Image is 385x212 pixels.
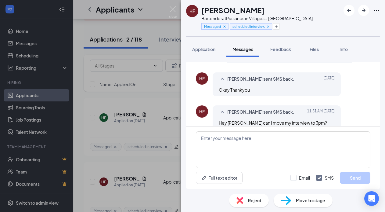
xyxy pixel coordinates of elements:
button: Full text editorPen [196,172,243,184]
span: Application [192,46,215,52]
svg: SmallChevronUp [219,108,226,116]
span: Reject [248,197,261,204]
button: ArrowRight [358,5,369,16]
svg: SmallChevronUp [219,75,226,83]
svg: Pen [201,175,207,181]
h1: [PERSON_NAME] [201,5,264,15]
span: scheduled interview [232,24,264,29]
button: Plus [273,23,280,30]
span: [DATE] [323,75,335,83]
div: Open Intercom Messenger [364,191,379,206]
span: Files [310,46,319,52]
span: Move to stage [296,197,325,204]
span: Hey [PERSON_NAME] can I move my interview to 3pm? [219,120,327,126]
span: [PERSON_NAME] sent SMS back. [227,75,294,83]
span: [DATE] 11:51 AM [307,108,335,116]
span: Feedback [270,46,291,52]
button: Send [340,172,370,184]
div: HF [199,75,205,82]
div: HF [199,108,205,115]
span: Okay Thankyou [219,87,250,93]
svg: Cross [222,24,227,29]
div: Bartender at Piesanos in Villages – [GEOGRAPHIC_DATA] [201,15,313,21]
span: Messaged [204,24,221,29]
div: HF [189,8,195,14]
svg: Plus [275,25,278,28]
span: Info [340,46,348,52]
button: ArrowLeftNew [344,5,354,16]
svg: Cross [266,24,270,29]
svg: ArrowLeftNew [345,7,353,14]
span: Messages [232,46,253,52]
svg: ArrowRight [360,7,367,14]
svg: Ellipses [373,7,380,14]
span: [PERSON_NAME] sent SMS back. [227,108,294,116]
